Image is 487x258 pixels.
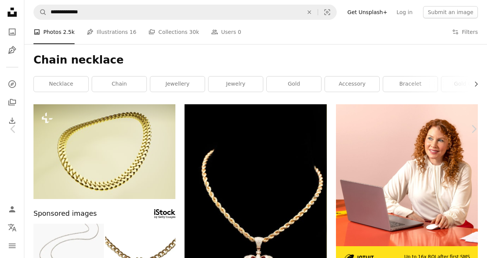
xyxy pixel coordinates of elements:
a: Illustrations [5,43,20,58]
button: Menu [5,238,20,253]
span: 30k [189,28,199,36]
a: bracelet [383,76,438,92]
a: gold [267,76,321,92]
button: Clear [301,5,318,19]
a: a gold chain on a yellow background [33,148,175,155]
button: Visual search [318,5,336,19]
a: Get Unsplash+ [343,6,392,18]
span: 0 [238,28,241,36]
a: Photos [5,24,20,40]
a: accessory [325,76,379,92]
a: jewellery [150,76,205,92]
a: Explore [5,76,20,92]
a: necklace [34,76,88,92]
button: Search Unsplash [34,5,47,19]
img: file-1722962837469-d5d3a3dee0c7image [336,104,478,246]
a: Collections 30k [148,20,199,44]
button: Language [5,220,20,235]
a: Users 0 [211,20,241,44]
button: scroll list to the right [469,76,478,92]
button: Submit an image [423,6,478,18]
a: Next [460,92,487,166]
a: chain [92,76,146,92]
a: jewelry [208,76,263,92]
span: 16 [130,28,137,36]
a: Illustrations 16 [87,20,136,44]
span: Sponsored images [33,208,97,219]
h1: Chain necklace [33,53,478,67]
a: Log in / Sign up [5,202,20,217]
a: Log in [392,6,417,18]
form: Find visuals sitewide [33,5,337,20]
img: a gold chain on a yellow background [33,104,175,199]
button: Filters [452,20,478,44]
a: a gold necklace with a crown on it [185,207,326,214]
